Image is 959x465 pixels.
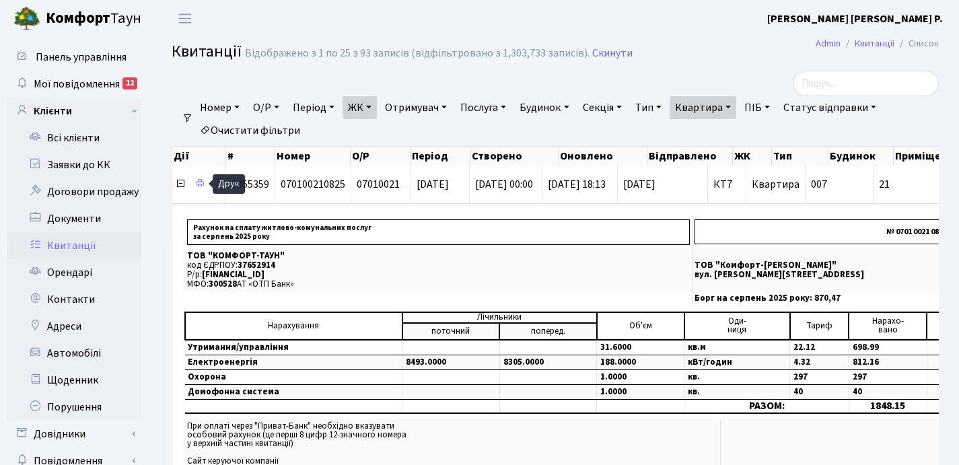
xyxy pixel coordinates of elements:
[623,179,702,190] span: [DATE]
[187,219,690,245] p: Рахунок на сплату житлово-комунальних послуг за серпень 2025 року
[46,7,141,30] span: Таун
[122,77,137,90] div: 12
[684,369,790,384] td: кв.
[793,71,939,96] input: Пошук...
[470,147,559,166] th: Створено
[455,96,511,119] a: Послуга
[597,340,684,355] td: 31.6000
[816,36,841,50] a: Admin
[772,147,828,166] th: Тип
[559,147,647,166] th: Оновлено
[7,124,141,151] a: Всі клієнти
[185,384,402,399] td: Домофонна система
[670,96,736,119] a: Квартира
[790,312,849,340] td: Тариф
[684,399,849,413] td: РАЗОМ:
[281,177,345,192] span: 070100210825
[828,147,893,166] th: Будинок
[849,355,927,369] td: 812.16
[855,36,894,50] a: Квитанції
[684,384,790,399] td: кв.
[185,369,402,384] td: Охорона
[209,278,237,290] span: 300528
[767,11,943,26] b: [PERSON_NAME] [PERSON_NAME] Р.
[185,340,402,355] td: Утримання/управління
[248,96,285,119] a: О/Р
[778,96,882,119] a: Статус відправки
[767,11,943,27] a: [PERSON_NAME] [PERSON_NAME] Р.
[287,96,340,119] a: Період
[849,312,927,340] td: Нарахо- вано
[36,50,127,65] span: Панель управління
[417,177,449,192] span: [DATE]
[232,177,269,192] span: 3355359
[202,269,264,281] span: [FINANCIAL_ID]
[7,340,141,367] a: Автомобілі
[795,30,959,58] nav: breadcrumb
[684,312,790,340] td: Оди- ниця
[684,340,790,355] td: кв.м
[7,259,141,286] a: Орендарі
[597,355,684,369] td: 188.0000
[168,7,202,30] button: Переключити навігацію
[849,369,927,384] td: 297
[7,232,141,259] a: Квитанції
[172,40,242,63] span: Квитанції
[411,147,470,166] th: Період
[213,174,245,194] div: Друк
[172,147,226,166] th: Дії
[7,151,141,178] a: Заявки до КК
[647,147,734,166] th: Відправлено
[790,384,849,399] td: 40
[194,96,245,119] a: Номер
[402,312,597,323] td: Лічильники
[811,177,827,192] span: 007
[34,77,120,92] span: Мої повідомлення
[790,355,849,369] td: 4.32
[752,177,800,192] span: Квартира
[684,355,790,369] td: кВт/годин
[7,178,141,205] a: Договори продажу
[849,340,927,355] td: 698.99
[577,96,627,119] a: Секція
[185,312,402,340] td: Нарахування
[790,369,849,384] td: 297
[226,147,275,166] th: #
[7,367,141,394] a: Щоденник
[46,7,110,29] b: Комфорт
[849,384,927,399] td: 40
[13,5,40,32] img: logo.png
[849,399,927,413] td: 1848.15
[7,421,141,448] a: Довідники
[351,147,411,166] th: О/Р
[275,147,351,166] th: Номер
[187,252,690,260] p: ТОВ "КОМФОРТ-ТАУН"
[7,205,141,232] a: Документи
[514,96,574,119] a: Будинок
[7,313,141,340] a: Адреси
[238,259,275,271] span: 37652914
[499,323,597,340] td: поперед.
[402,355,500,369] td: 8493.0000
[7,394,141,421] a: Порушення
[733,147,772,166] th: ЖК
[357,177,400,192] span: 07010021
[7,44,141,71] a: Панель управління
[185,355,402,369] td: Електроенергія
[187,261,690,270] p: код ЄДРПОУ:
[7,71,141,98] a: Мої повідомлення12
[343,96,377,119] a: ЖК
[402,323,500,340] td: поточний
[7,98,141,124] a: Клієнти
[194,119,306,142] a: Очистити фільтри
[548,177,606,192] span: [DATE] 18:13
[475,177,533,192] span: [DATE] 00:00
[894,36,939,51] li: Список
[597,384,684,399] td: 1.0000
[597,369,684,384] td: 1.0000
[187,280,690,289] p: МФО: АТ «ОТП Банк»
[879,179,955,190] span: 21
[790,340,849,355] td: 22.12
[245,47,590,60] div: Відображено з 1 по 25 з 93 записів (відфільтровано з 1,303,733 записів).
[499,355,597,369] td: 8305.0000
